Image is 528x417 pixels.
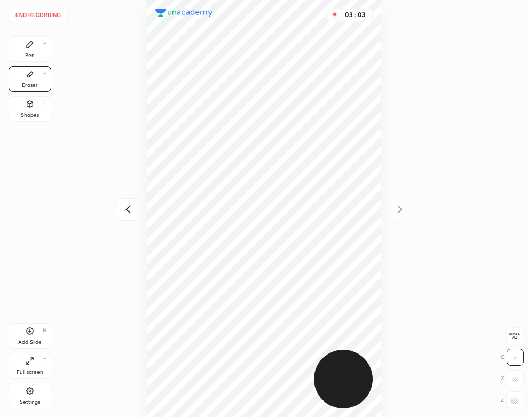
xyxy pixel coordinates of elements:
[342,11,368,19] div: 03 : 03
[507,332,523,340] span: Erase all
[22,83,38,88] div: Eraser
[43,101,46,106] div: L
[155,9,213,17] img: logo.38c385cc.svg
[20,399,40,405] div: Settings
[501,391,523,408] div: Z
[501,349,524,366] div: C
[43,358,46,363] div: F
[21,113,39,118] div: Shapes
[43,71,46,76] div: E
[17,369,43,375] div: Full screen
[25,53,35,58] div: Pen
[18,340,42,345] div: Add Slide
[43,41,46,46] div: P
[501,370,524,387] div: X
[9,9,68,21] button: End recording
[43,328,46,333] div: H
